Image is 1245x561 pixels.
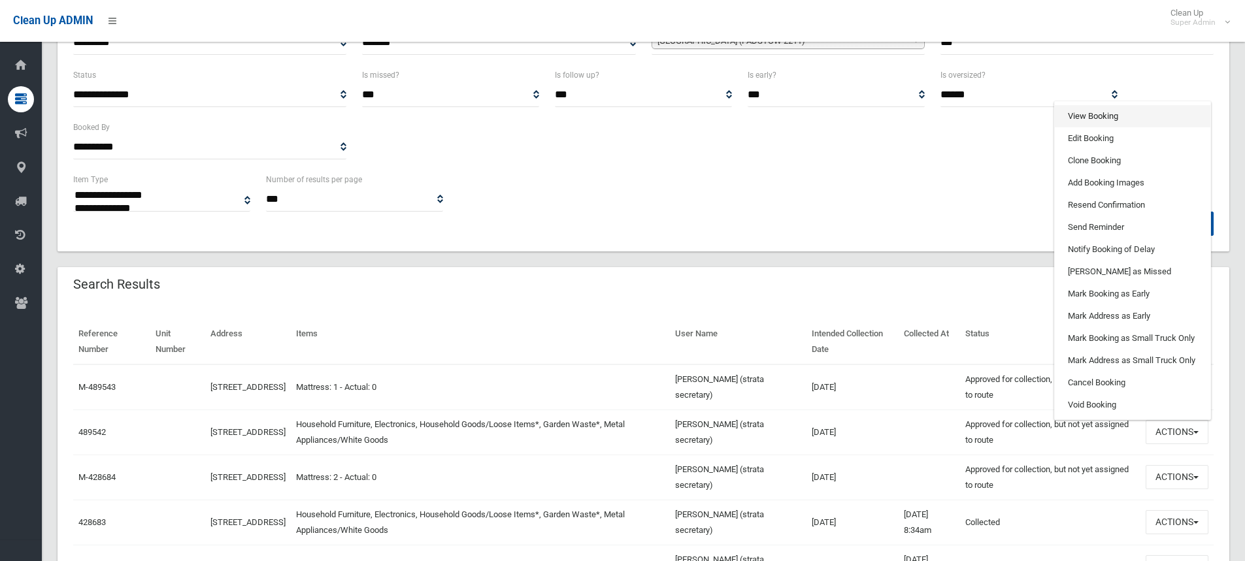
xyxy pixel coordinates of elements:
[78,382,116,392] a: M-489543
[1055,327,1210,349] a: Mark Booking as Small Truck Only
[1055,372,1210,394] a: Cancel Booking
[1055,216,1210,238] a: Send Reminder
[670,364,806,410] td: [PERSON_NAME] (strata secretary)
[1170,18,1216,27] small: Super Admin
[960,409,1140,455] td: Approved for collection, but not yet assigned to route
[73,319,150,364] th: Reference Number
[210,427,286,437] a: [STREET_ADDRESS]
[670,500,806,545] td: [PERSON_NAME] (strata secretary)
[899,319,960,364] th: Collected At
[291,409,670,455] td: Household Furniture, Electronics, Household Goods/Loose Items*, Garden Waste*, Metal Appliances/W...
[960,364,1140,410] td: Approved for collection, but not yet assigned to route
[806,500,899,545] td: [DATE]
[291,455,670,500] td: Mattress: 2 - Actual: 0
[210,472,286,482] a: [STREET_ADDRESS]
[78,472,116,482] a: M-428684
[1055,127,1210,150] a: Edit Booking
[291,364,670,410] td: Mattress: 1 - Actual: 0
[1055,349,1210,372] a: Mark Address as Small Truck Only
[1164,8,1229,27] span: Clean Up
[1055,172,1210,194] a: Add Booking Images
[806,455,899,500] td: [DATE]
[73,120,110,135] label: Booked By
[1055,194,1210,216] a: Resend Confirmation
[291,500,670,545] td: Household Furniture, Electronics, Household Goods/Loose Items*, Garden Waste*, Metal Appliances/W...
[806,364,899,410] td: [DATE]
[1146,465,1208,489] button: Actions
[748,68,776,82] label: Is early?
[806,319,899,364] th: Intended Collection Date
[940,68,986,82] label: Is oversized?
[960,319,1140,364] th: Status
[960,455,1140,500] td: Approved for collection, but not yet assigned to route
[73,68,96,82] label: Status
[205,319,291,364] th: Address
[210,382,286,392] a: [STREET_ADDRESS]
[1055,105,1210,127] a: View Booking
[58,272,176,297] header: Search Results
[1055,394,1210,416] a: Void Booking
[806,409,899,455] td: [DATE]
[210,517,286,527] a: [STREET_ADDRESS]
[362,68,399,82] label: Is missed?
[670,319,806,364] th: User Name
[78,517,106,527] a: 428683
[555,68,599,82] label: Is follow up?
[1146,510,1208,534] button: Actions
[291,319,670,364] th: Items
[670,409,806,455] td: [PERSON_NAME] (strata secretary)
[960,500,1140,545] td: Collected
[1055,305,1210,327] a: Mark Address as Early
[899,500,960,545] td: [DATE] 8:34am
[1146,420,1208,444] button: Actions
[73,172,108,187] label: Item Type
[1055,283,1210,305] a: Mark Booking as Early
[670,455,806,500] td: [PERSON_NAME] (strata secretary)
[1055,261,1210,283] a: [PERSON_NAME] as Missed
[150,319,205,364] th: Unit Number
[1055,150,1210,172] a: Clone Booking
[1055,238,1210,261] a: Notify Booking of Delay
[13,14,93,27] span: Clean Up ADMIN
[78,427,106,437] a: 489542
[266,172,362,187] label: Number of results per page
